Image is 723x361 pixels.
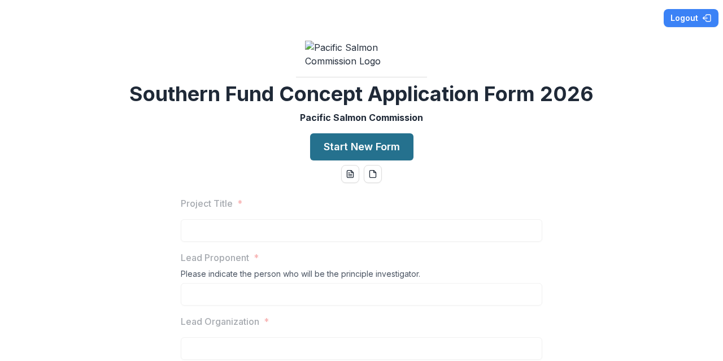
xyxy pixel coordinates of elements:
h2: Southern Fund Concept Application Form 2026 [129,82,594,106]
p: Pacific Salmon Commission [300,111,423,124]
img: Pacific Salmon Commission Logo [305,41,418,68]
p: Lead Organization [181,315,259,328]
p: Lead Proponent [181,251,249,264]
button: word-download [341,165,359,183]
button: pdf-download [364,165,382,183]
div: Please indicate the person who will be the principle investigator. [181,269,542,283]
button: Logout [664,9,718,27]
p: Project Title [181,197,233,210]
button: Start New Form [310,133,413,160]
